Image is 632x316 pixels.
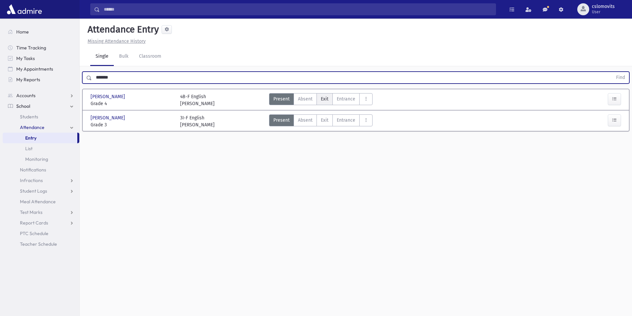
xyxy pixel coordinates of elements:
a: Bulk [114,47,134,66]
span: Test Marks [20,209,42,215]
span: Accounts [16,93,35,98]
a: My Appointments [3,64,79,74]
a: Student Logs [3,186,79,196]
a: Accounts [3,90,79,101]
span: Monitoring [25,156,48,162]
span: Entrance [337,95,355,102]
span: School [16,103,30,109]
span: Home [16,29,29,35]
a: Classroom [134,47,167,66]
h5: Attendance Entry [85,24,159,35]
a: School [3,101,79,111]
a: Students [3,111,79,122]
span: Student Logs [20,188,47,194]
span: Attendance [20,124,44,130]
a: Monitoring [3,154,79,164]
span: Time Tracking [16,45,46,51]
span: [PERSON_NAME] [91,93,126,100]
a: Home [3,27,79,37]
a: List [3,143,79,154]
span: Grade 4 [91,100,174,107]
span: Present [273,95,290,102]
span: User [592,9,615,15]
span: cslomovits [592,4,615,9]
a: Attendance [3,122,79,133]
a: Time Tracking [3,42,79,53]
span: Exit [321,117,328,124]
a: My Tasks [3,53,79,64]
span: Entry [25,135,36,141]
div: AttTypes [269,114,373,128]
a: Single [90,47,114,66]
div: 4B-F English [PERSON_NAME] [180,93,215,107]
a: Report Cards [3,218,79,228]
span: Present [273,117,290,124]
span: Entrance [337,117,355,124]
span: Grade 3 [91,121,174,128]
span: Exit [321,95,328,102]
a: PTC Schedule [3,228,79,239]
span: Students [20,114,38,120]
a: Teacher Schedule [3,239,79,249]
a: Test Marks [3,207,79,218]
span: Notifications [20,167,46,173]
span: My Reports [16,77,40,83]
a: Meal Attendance [3,196,79,207]
span: Report Cards [20,220,48,226]
input: Search [100,3,496,15]
span: Teacher Schedule [20,241,57,247]
span: My Tasks [16,55,35,61]
div: 3I-F English [PERSON_NAME] [180,114,215,128]
span: Infractions [20,177,43,183]
a: Missing Attendance History [85,38,146,44]
a: My Reports [3,74,79,85]
span: Absent [298,95,313,102]
span: List [25,146,33,152]
span: PTC Schedule [20,230,48,236]
a: Infractions [3,175,79,186]
span: My Appointments [16,66,53,72]
span: Meal Attendance [20,199,56,205]
a: Notifications [3,164,79,175]
u: Missing Attendance History [88,38,146,44]
a: Entry [3,133,77,143]
button: Find [612,72,629,83]
span: [PERSON_NAME] [91,114,126,121]
span: Absent [298,117,313,124]
div: AttTypes [269,93,373,107]
img: AdmirePro [5,3,43,16]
